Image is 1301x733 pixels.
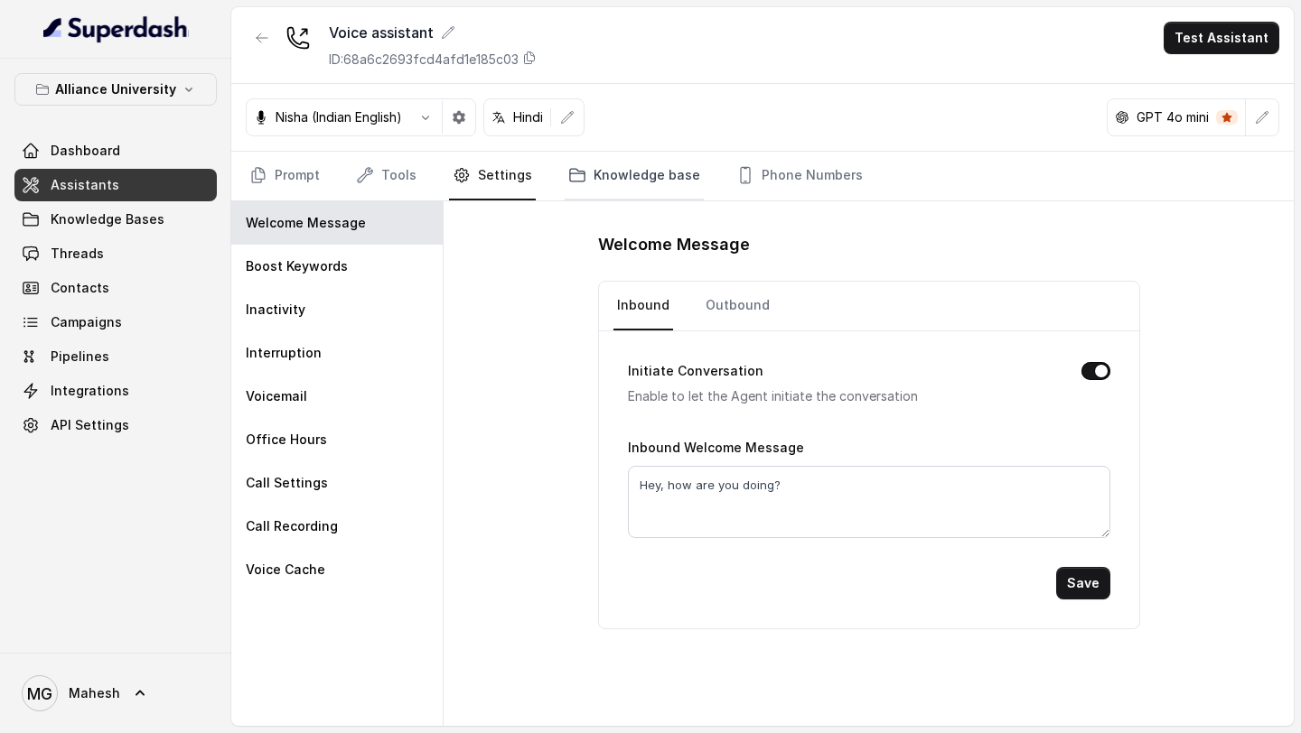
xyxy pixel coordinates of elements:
[51,245,104,263] span: Threads
[51,142,120,160] span: Dashboard
[246,301,305,319] p: Inactivity
[246,152,323,200] a: Prompt
[51,416,129,434] span: API Settings
[14,668,217,719] a: Mahesh
[1056,567,1110,599] button: Save
[14,409,217,441] a: API Settings
[246,214,366,232] p: Welcome Message
[1137,108,1209,126] p: GPT 4o mini
[613,282,673,330] a: Inbound
[246,431,327,449] p: Office Hours
[513,108,543,126] p: Hindi
[598,230,1140,259] h1: Welcome Message
[276,108,402,126] p: Nisha (Indian English)
[14,306,217,339] a: Campaigns
[246,152,1279,200] nav: Tabs
[449,152,536,200] a: Settings
[27,684,52,703] text: MG
[69,684,120,702] span: Mahesh
[628,440,804,455] label: Inbound Welcome Message
[51,210,164,228] span: Knowledge Bases
[628,466,1110,538] textarea: Hey, how are you doing?
[246,387,307,405] p: Voicemail
[733,152,866,200] a: Phone Numbers
[246,561,325,579] p: Voice Cache
[14,340,217,373] a: Pipelines
[246,257,348,275] p: Boost Keywords
[628,360,763,382] label: Initiate Conversation
[14,135,217,167] a: Dashboard
[565,152,704,200] a: Knowledge base
[1164,22,1279,54] button: Test Assistant
[1115,110,1129,125] svg: openai logo
[14,73,217,106] button: Alliance University
[14,375,217,407] a: Integrations
[246,344,322,362] p: Interruption
[246,474,328,492] p: Call Settings
[55,79,176,100] p: Alliance University
[628,385,1053,407] p: Enable to let the Agent initiate the conversation
[14,272,217,304] a: Contacts
[51,313,122,331] span: Campaigns
[43,14,189,43] img: light.svg
[329,22,537,43] div: Voice assistant
[246,517,338,535] p: Call Recording
[51,176,119,194] span: Assistants
[14,169,217,201] a: Assistants
[352,152,420,200] a: Tools
[329,51,519,69] p: ID: 68a6c2693fcd4afd1e185c03
[51,348,109,366] span: Pipelines
[14,237,217,270] a: Threads
[51,279,109,297] span: Contacts
[51,382,129,400] span: Integrations
[702,282,773,330] a: Outbound
[613,282,1125,330] nav: Tabs
[14,203,217,236] a: Knowledge Bases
